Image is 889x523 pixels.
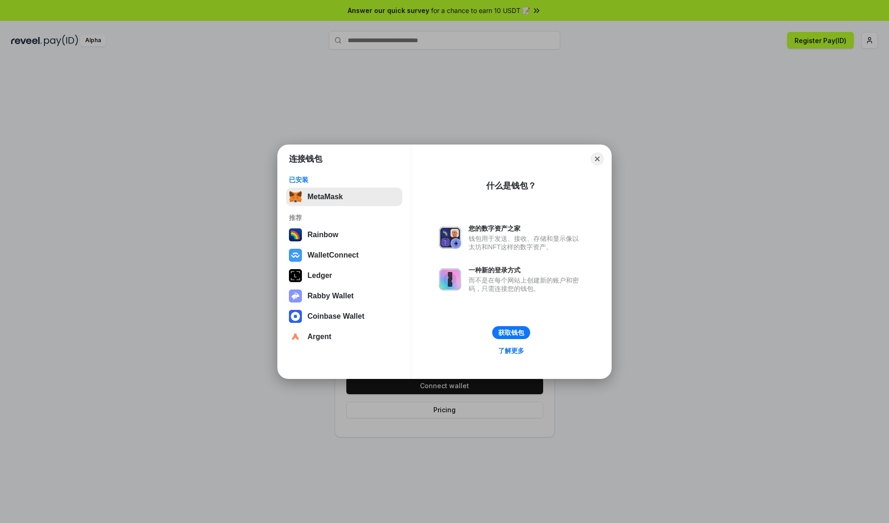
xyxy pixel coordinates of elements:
[498,328,524,337] div: 获取钱包
[289,214,400,222] div: 推荐
[289,330,302,343] img: svg+xml,%3Csvg%20width%3D%2228%22%20height%3D%2228%22%20viewBox%3D%220%200%2028%2028%22%20fill%3D...
[486,180,536,191] div: 什么是钱包？
[591,152,604,165] button: Close
[289,153,322,164] h1: 连接钱包
[469,234,583,251] div: 钱包用于发送、接收、存储和显示像以太坊和NFT这样的数字资产。
[307,333,332,341] div: Argent
[498,347,524,355] div: 了解更多
[492,326,530,339] button: 获取钱包
[469,276,583,293] div: 而不是在每个网站上创建新的账户和密码，只需连接您的钱包。
[439,268,461,290] img: svg+xml,%3Csvg%20xmlns%3D%22http%3A%2F%2Fwww.w3.org%2F2000%2Fsvg%22%20fill%3D%22none%22%20viewBox...
[286,328,402,346] button: Argent
[469,224,583,233] div: 您的数字资产之家
[286,287,402,305] button: Rabby Wallet
[286,188,402,206] button: MetaMask
[307,292,354,300] div: Rabby Wallet
[307,271,332,280] div: Ledger
[307,251,359,259] div: WalletConnect
[289,310,302,323] img: svg+xml,%3Csvg%20width%3D%2228%22%20height%3D%2228%22%20viewBox%3D%220%200%2028%2028%22%20fill%3D...
[307,193,343,201] div: MetaMask
[307,231,338,239] div: Rainbow
[289,228,302,241] img: svg+xml,%3Csvg%20width%3D%22120%22%20height%3D%22120%22%20viewBox%3D%220%200%20120%20120%22%20fil...
[469,266,583,274] div: 一种新的登录方式
[286,266,402,285] button: Ledger
[439,227,461,249] img: svg+xml,%3Csvg%20xmlns%3D%22http%3A%2F%2Fwww.w3.org%2F2000%2Fsvg%22%20fill%3D%22none%22%20viewBox...
[286,246,402,265] button: WalletConnect
[307,312,364,321] div: Coinbase Wallet
[289,290,302,302] img: svg+xml,%3Csvg%20xmlns%3D%22http%3A%2F%2Fwww.w3.org%2F2000%2Fsvg%22%20fill%3D%22none%22%20viewBox...
[289,249,302,262] img: svg+xml,%3Csvg%20width%3D%2228%22%20height%3D%2228%22%20viewBox%3D%220%200%2028%2028%22%20fill%3D...
[286,226,402,244] button: Rainbow
[289,269,302,282] img: svg+xml,%3Csvg%20xmlns%3D%22http%3A%2F%2Fwww.w3.org%2F2000%2Fsvg%22%20width%3D%2228%22%20height%3...
[289,176,400,184] div: 已安装
[493,345,530,357] a: 了解更多
[289,190,302,203] img: svg+xml,%3Csvg%20fill%3D%22none%22%20height%3D%2233%22%20viewBox%3D%220%200%2035%2033%22%20width%...
[286,307,402,326] button: Coinbase Wallet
